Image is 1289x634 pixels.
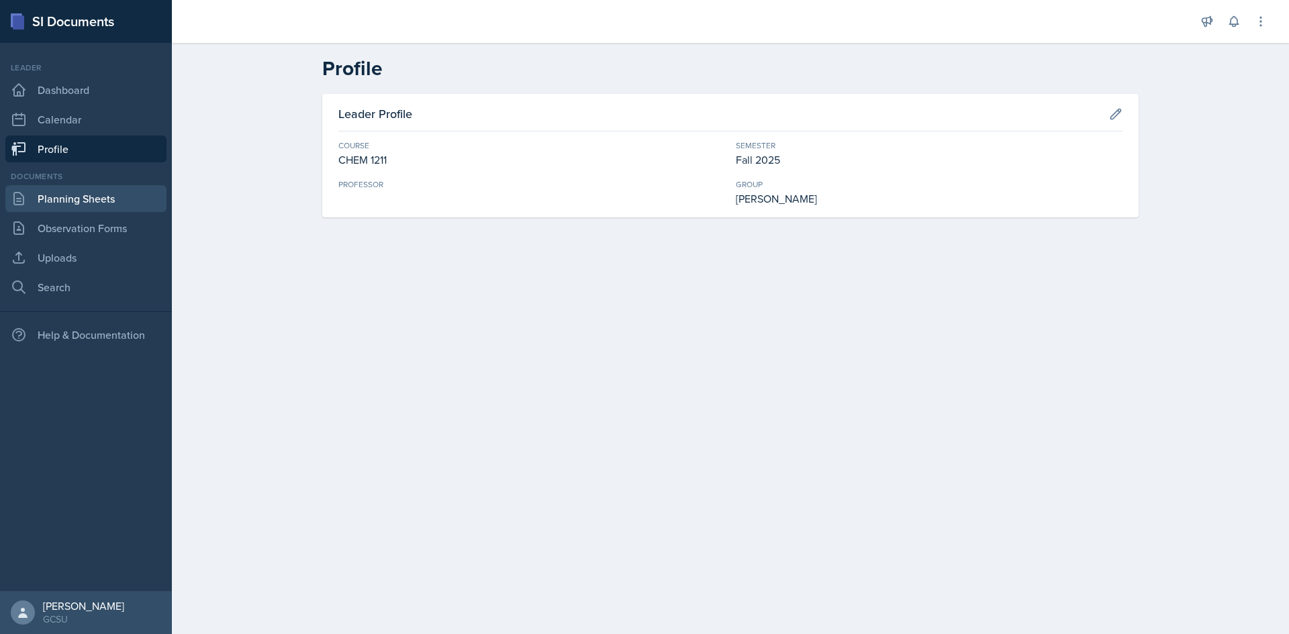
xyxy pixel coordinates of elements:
[5,62,166,74] div: Leader
[338,152,725,168] div: CHEM 1211
[736,140,1123,152] div: Semester
[5,106,166,133] a: Calendar
[5,321,166,348] div: Help & Documentation
[338,140,725,152] div: Course
[5,215,166,242] a: Observation Forms
[43,599,124,613] div: [PERSON_NAME]
[43,613,124,626] div: GCSU
[5,244,166,271] a: Uploads
[338,178,725,191] div: Professor
[5,76,166,103] a: Dashboard
[736,191,1123,207] div: [PERSON_NAME]
[5,136,166,162] a: Profile
[736,178,1123,191] div: Group
[736,152,1123,168] div: Fall 2025
[5,185,166,212] a: Planning Sheets
[5,170,166,182] div: Documents
[322,56,1139,81] h2: Profile
[5,274,166,301] a: Search
[338,105,412,123] h3: Leader Profile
